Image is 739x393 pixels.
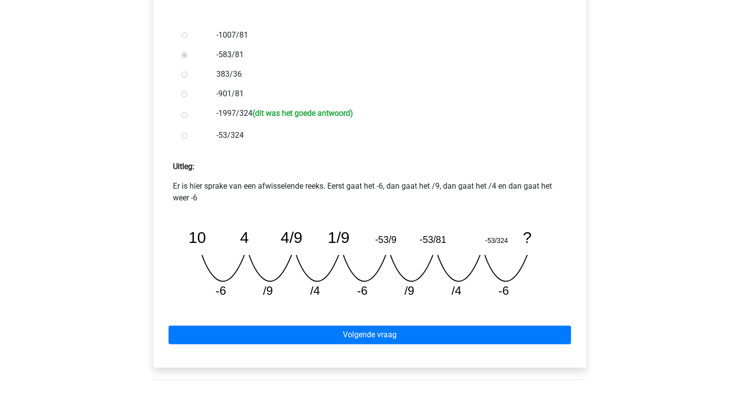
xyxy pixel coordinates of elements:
label: -53/324 [216,130,554,141]
tspan: -6 [357,284,368,297]
p: Er is hier sprake van een afwisselende reeks. Eerst gaat het -6, dan gaat het /9, dan gaat het /4... [173,180,567,204]
label: -1997/324 [216,108,554,122]
tspan: 1/9 [328,229,350,246]
tspan: -53/81 [420,234,447,245]
label: -583/81 [216,49,554,61]
label: -901/81 [216,88,554,100]
tspan: /9 [405,284,415,297]
tspan: ? [524,229,532,246]
tspan: -6 [499,284,509,297]
tspan: /4 [452,284,462,297]
tspan: -53/324 [486,237,508,244]
tspan: 4/9 [280,229,302,246]
a: Volgende vraag [169,326,571,344]
tspan: /4 [310,284,320,297]
label: 383/36 [216,68,554,80]
strong: Uitleg: [173,162,194,171]
tspan: 4 [240,229,249,246]
label: -1007/81 [216,29,554,41]
h6: (dit was het goede antwoord) [253,109,353,118]
tspan: 10 [188,229,206,246]
tspan: /9 [263,284,273,297]
tspan: -53/9 [375,234,397,245]
tspan: -6 [215,284,226,297]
